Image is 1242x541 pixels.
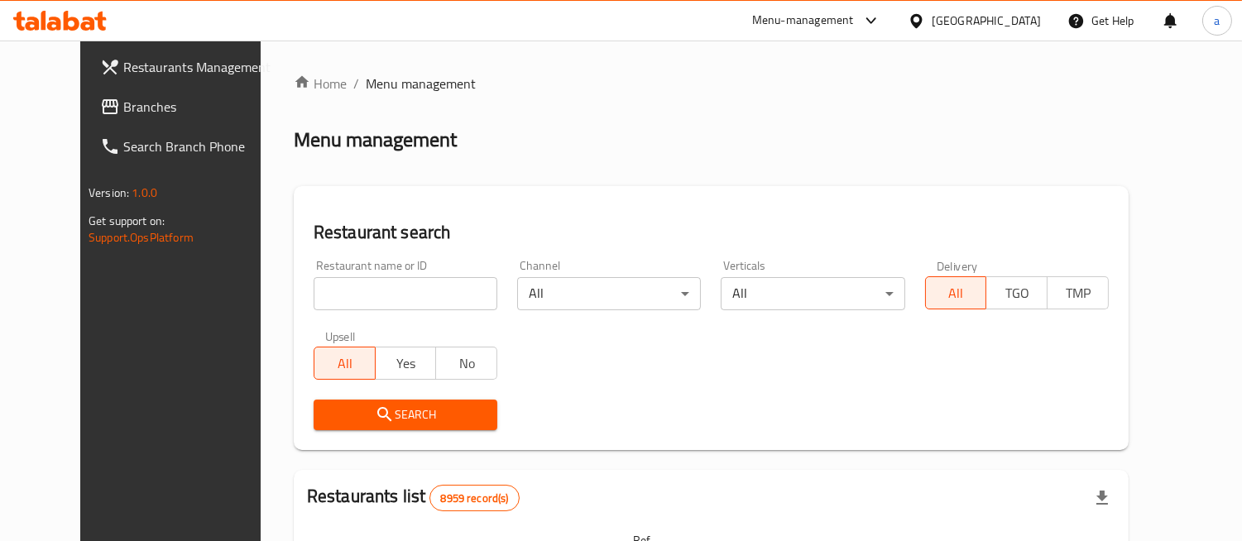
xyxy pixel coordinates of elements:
[307,484,520,511] h2: Restaurants list
[294,74,347,93] a: Home
[314,347,376,380] button: All
[375,347,437,380] button: Yes
[752,11,854,31] div: Menu-management
[314,277,497,310] input: Search for restaurant name or ID..
[294,127,457,153] h2: Menu management
[327,405,484,425] span: Search
[429,485,519,511] div: Total records count
[517,277,701,310] div: All
[925,276,987,309] button: All
[321,352,369,376] span: All
[123,57,275,77] span: Restaurants Management
[1214,12,1220,30] span: a
[933,281,981,305] span: All
[353,74,359,93] li: /
[721,277,904,310] div: All
[993,281,1041,305] span: TGO
[87,87,288,127] a: Branches
[294,74,1129,93] nav: breadcrumb
[937,260,978,271] label: Delivery
[1054,281,1102,305] span: TMP
[366,74,476,93] span: Menu management
[382,352,430,376] span: Yes
[1047,276,1109,309] button: TMP
[314,220,1109,245] h2: Restaurant search
[325,330,356,342] label: Upsell
[123,136,275,156] span: Search Branch Phone
[89,210,165,232] span: Get support on:
[89,227,194,248] a: Support.OpsPlatform
[87,127,288,166] a: Search Branch Phone
[932,12,1041,30] div: [GEOGRAPHIC_DATA]
[132,182,157,203] span: 1.0.0
[443,352,491,376] span: No
[89,182,129,203] span: Version:
[1082,478,1122,518] div: Export file
[314,400,497,430] button: Search
[87,47,288,87] a: Restaurants Management
[435,347,497,380] button: No
[430,491,518,506] span: 8959 record(s)
[123,97,275,117] span: Branches
[985,276,1048,309] button: TGO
